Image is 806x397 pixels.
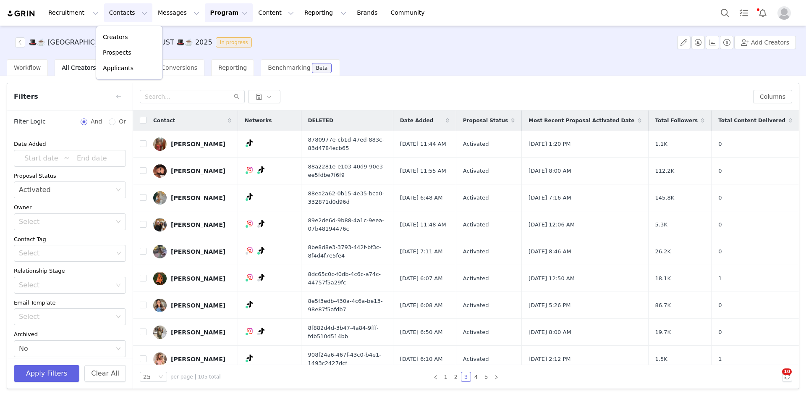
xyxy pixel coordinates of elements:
[14,172,126,180] div: Proposal Status
[14,365,79,382] button: Apply Filters
[655,221,667,229] span: 5.3K
[153,218,231,231] a: [PERSON_NAME]
[153,164,167,178] img: c1092852-56ba-44dd-9282-0a8430bf50f2.jpg
[140,90,245,103] input: Search...
[400,117,433,124] span: Date Added
[491,372,501,382] li: Next Page
[754,3,772,22] button: Notifications
[103,64,133,73] p: Applicants
[153,326,167,339] img: e30e6ed6-3347-4652-8066-862a2c876cb4.jpg
[153,245,231,258] a: [PERSON_NAME]
[655,117,698,124] span: Total Followers
[87,117,105,126] span: And
[400,247,443,256] span: [DATE] 7:11 AM
[308,243,386,260] span: 8be8d8e3-3793-442f-bf3c-8f4d4f7e5fe4
[116,314,121,320] i: icon: down
[431,372,441,382] li: Previous Page
[433,375,438,380] i: icon: left
[104,3,152,22] button: Contacts
[115,117,126,126] span: Or
[268,64,310,71] span: Benchmarking
[529,167,571,175] span: [DATE] 8:00 AM
[655,194,675,202] span: 145.8K
[471,372,481,382] li: 4
[153,299,167,312] img: 46b1c140-711e-4e90-8daa-cbb5c0d5bcaf.jpg
[153,272,231,285] a: [PERSON_NAME]
[218,64,247,71] span: Reporting
[171,221,225,228] div: [PERSON_NAME]
[161,64,197,71] span: Conversions
[400,301,443,310] span: [DATE] 6:08 AM
[400,221,446,229] span: [DATE] 11:48 AM
[400,167,446,175] span: [DATE] 11:55 AM
[14,140,126,148] div: Date Added
[171,302,225,309] div: [PERSON_NAME]
[245,117,272,124] span: Networks
[782,368,792,375] span: 10
[153,245,167,258] img: 2411c987-21c8-44ff-9152-a62c98aaba61.jpg
[451,372,461,382] li: 2
[308,270,386,287] span: 8dc65c0c-f0db-4c6c-a74c-44757f5a29fc
[463,117,508,124] span: Proposal Status
[352,3,385,22] a: Brands
[153,164,231,178] a: [PERSON_NAME]
[116,283,121,289] i: icon: down
[153,299,231,312] a: [PERSON_NAME]
[463,194,489,202] span: Activated
[153,117,175,124] span: Contact
[158,374,163,380] i: icon: down
[14,92,38,102] span: Filters
[441,372,450,381] a: 1
[655,328,671,337] span: 19.7K
[14,64,41,71] span: Workflow
[246,328,253,334] img: instagram.svg
[461,372,471,382] li: 3
[7,10,36,18] img: grin logo
[14,330,126,339] div: Archived
[14,203,126,212] div: Owner
[716,3,734,22] button: Search
[308,189,386,206] span: 88ea2a62-0b15-4e35-bca0-332871d0d96d
[400,140,446,148] span: [DATE] 11:44 AM
[171,248,225,255] div: [PERSON_NAME]
[463,247,489,256] span: Activated
[463,301,489,310] span: Activated
[29,37,212,47] h3: 🎩☕️ [GEOGRAPHIC_DATA] TIKTOK AUGUST 🎩☕️ 2025
[494,375,499,380] i: icon: right
[103,48,131,57] p: Prospects
[19,182,51,198] div: Activated
[308,163,386,179] span: 88a2281e-e103-40d9-90e3-ee5fdbe7f6f9
[482,372,491,381] a: 5
[19,281,112,289] div: Select
[529,117,634,124] span: Most Recent Proposal Activated Date
[253,3,299,22] button: Content
[19,218,112,226] div: Select
[153,352,167,366] img: 9a5312f8-3fe5-4ff7-b50a-8a790756737b.jpg
[753,90,792,103] button: Columns
[655,167,675,175] span: 112.2K
[463,140,489,148] span: Activated
[529,221,575,229] span: [DATE] 12:06 AM
[529,301,570,310] span: [DATE] 5:26 PM
[19,153,64,164] input: Start date
[153,352,231,366] a: [PERSON_NAME]
[153,137,231,151] a: [PERSON_NAME]
[772,6,799,20] button: Profile
[655,274,671,283] span: 18.1K
[718,117,785,124] span: Total Content Delivered
[171,329,225,336] div: [PERSON_NAME]
[735,3,753,22] a: Tasks
[655,247,671,256] span: 26.2K
[234,94,240,100] i: icon: search
[308,297,386,313] span: 8e5f3edb-430a-4c6a-be13-98e87f5afdb7
[19,341,28,357] div: No
[451,372,461,381] a: 2
[308,324,386,340] span: 8f882d4d-3b47-4a84-9fff-fdb510d514bb
[400,274,443,283] span: [DATE] 6:07 AM
[463,221,489,229] span: Activated
[84,365,126,382] button: Clear All
[153,137,167,151] img: 6e6f2c71-d18f-4b6b-ad40-8c957dc66d57.jpg
[471,372,481,381] a: 4
[246,274,253,281] img: instagram.svg
[529,140,570,148] span: [DATE] 1:20 PM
